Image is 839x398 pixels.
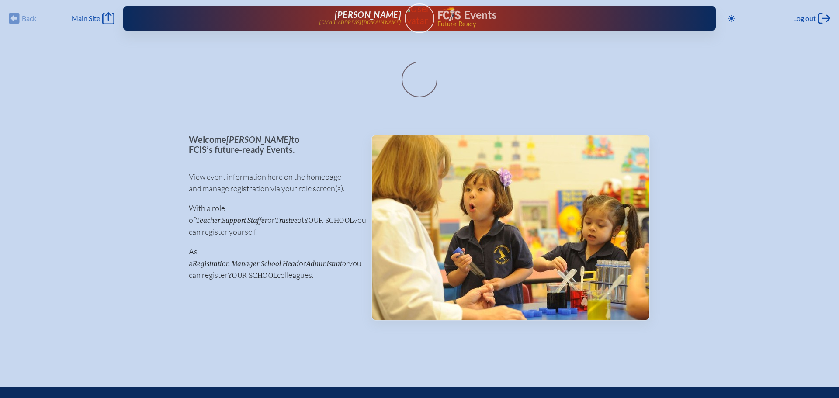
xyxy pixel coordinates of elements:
[275,216,298,225] span: Trustee
[319,20,401,25] p: [EMAIL_ADDRESS][DOMAIN_NAME]
[401,3,438,26] img: User Avatar
[437,21,688,27] span: Future Ready
[228,271,277,280] span: your school
[405,3,434,33] a: User Avatar
[222,216,267,225] span: Support Staffer
[793,14,816,23] span: Log out
[304,216,354,225] span: your school
[72,12,114,24] a: Main Site
[193,260,259,268] span: Registration Manager
[189,246,357,281] p: As a , or you can register colleagues.
[335,9,401,20] span: [PERSON_NAME]
[261,260,299,268] span: School Head
[306,260,349,268] span: Administrator
[372,135,649,320] img: Events
[438,7,688,27] div: FCIS Events — Future ready
[189,135,357,154] p: Welcome to FCIS’s future-ready Events.
[151,10,401,27] a: [PERSON_NAME][EMAIL_ADDRESS][DOMAIN_NAME]
[189,171,357,194] p: View event information here on the homepage and manage registration via your role screen(s).
[72,14,100,23] span: Main Site
[189,202,357,238] p: With a role of , or at you can register yourself.
[196,216,220,225] span: Teacher
[226,134,291,145] span: [PERSON_NAME]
